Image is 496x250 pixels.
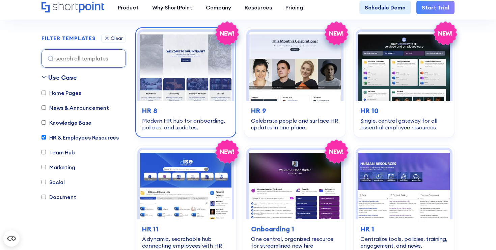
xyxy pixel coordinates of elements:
label: News & Announcement [42,104,109,112]
a: Pricing [279,1,310,14]
div: FILTER TEMPLATES [42,36,96,41]
div: Centralize tools, policies, training, engagement, and news. [360,235,448,249]
input: Document [42,195,46,199]
img: HR 1 – Human Resources Template: Centralize tools, policies, training, engagement, and news. [358,150,450,219]
a: Company [199,1,238,14]
input: Team Hub [42,150,46,155]
h3: HR 9 [251,106,338,116]
img: HR 9 – HR Template: Celebrate people and surface HR updates in one place. [249,32,341,101]
a: HR 10 – HR Intranet Page: Single, central gateway for all essential employee resources.HR 10Singl... [354,27,454,137]
div: Company [206,3,231,11]
div: Use Case [48,73,77,82]
div: Single, central gateway for all essential employee resources. [360,117,448,131]
button: Open CMP widget [3,230,20,247]
div: Resources [245,3,272,11]
a: Product [111,1,145,14]
label: Knowledge Base [42,119,91,127]
h3: HR 1 [360,224,448,234]
label: HR & Employees Resources [42,133,119,142]
img: Onboarding 1 – SharePoint Onboarding Template: One central, organized resource for streamlined ne... [249,150,341,219]
div: Celebrate people and surface HR updates in one place. [251,117,338,131]
h3: Onboarding 1 [251,224,338,234]
label: Document [42,193,76,201]
div: Product [118,3,139,11]
h3: HR 8 [142,106,229,116]
label: Home Pages [42,89,81,97]
div: Modern HR hub for onboarding, policies, and updates. [142,117,229,131]
input: Knowledge Base [42,121,46,125]
div: Clear [111,36,123,41]
input: News & Announcement [42,106,46,110]
label: Team Hub [42,148,75,156]
img: HR 10 – HR Intranet Page: Single, central gateway for all essential employee resources. [358,32,450,101]
a: Start Trial [416,1,454,14]
a: HR 9 – HR Template: Celebrate people and surface HR updates in one place.HR 9Celebrate people and... [244,27,345,137]
a: HR 8 – SharePoint HR Template: Modern HR hub for onboarding, policies, and updates.HR 8Modern HR ... [135,27,236,137]
a: Resources [238,1,279,14]
h3: HR 11 [142,224,229,234]
a: Why ShortPoint [145,1,199,14]
input: HR & Employees Resources [42,135,46,140]
img: HR 8 – SharePoint HR Template: Modern HR hub for onboarding, policies, and updates. [140,32,232,101]
label: Marketing [42,163,75,171]
input: Social [42,180,46,184]
h3: HR 10 [360,106,448,116]
a: Home [42,2,104,13]
iframe: Chat Widget [462,218,496,250]
div: Why ShortPoint [152,3,192,11]
input: Home Pages [42,91,46,95]
input: Marketing [42,165,46,170]
input: search all templates [42,49,126,68]
a: Schedule Demo [359,1,411,14]
img: HR 11 – Human Resources Website Template: A dynamic, searchable hub connecting employees with HR ... [140,150,232,219]
div: Pricing [285,3,303,11]
label: Social [42,178,65,186]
